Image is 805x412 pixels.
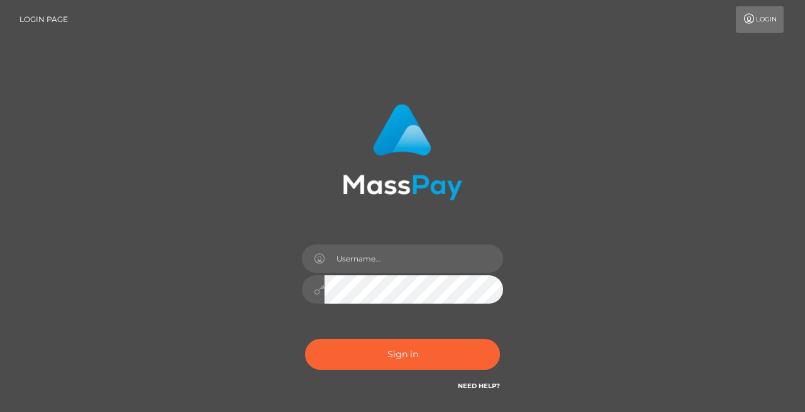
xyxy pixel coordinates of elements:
a: Login [736,6,784,33]
button: Sign in [305,339,500,370]
img: MassPay Login [343,104,462,200]
a: Login Page [19,6,68,33]
a: Need Help? [458,382,500,390]
input: Username... [325,244,503,273]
